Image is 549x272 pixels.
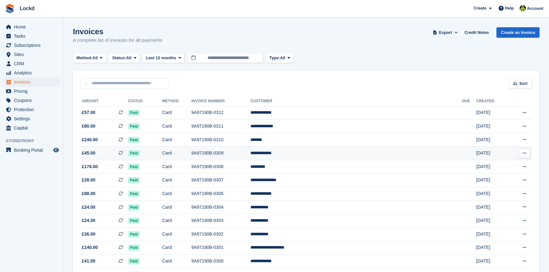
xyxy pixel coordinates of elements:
span: £140.00 [82,244,98,251]
td: [DATE] [476,174,508,187]
td: Card [162,214,191,228]
td: [DATE] [476,241,508,255]
span: All [126,55,132,61]
button: Status: All [109,53,140,63]
td: 9A97190B-0312 [191,106,251,120]
td: Card [162,241,191,255]
td: [DATE] [476,106,508,120]
a: menu [3,50,60,59]
button: Export [431,27,459,38]
td: 9A97190B-0309 [191,147,251,160]
td: 9A97190B-0303 [191,214,251,228]
span: £45.00 [82,150,95,156]
td: 9A97190B-0304 [191,200,251,214]
td: [DATE] [476,214,508,228]
td: Card [162,147,191,160]
span: Booking Portal [14,146,52,155]
span: Paid [128,164,140,170]
a: menu [3,41,60,50]
a: menu [3,114,60,123]
span: Paid [128,123,140,130]
img: stora-icon-8386f47178a22dfd0bd8f6a31ec36ba5ce8667c1dd55bd0f319d3a0aa187defe.svg [5,4,15,13]
a: Lockd [17,3,37,14]
span: Paid [128,191,140,197]
a: Create an Invoice [496,27,539,38]
td: 9A97190B-0310 [191,133,251,147]
a: Preview store [52,146,60,154]
td: [DATE] [476,160,508,174]
a: menu [3,59,60,68]
a: menu [3,78,60,86]
span: £57.00 [82,109,95,116]
td: [DATE] [476,147,508,160]
span: Export [439,29,452,36]
a: menu [3,87,60,96]
a: menu [3,96,60,105]
span: Subscriptions [14,41,52,50]
button: Method: All [73,53,106,63]
span: £176.00 [82,163,98,170]
th: Status [128,96,162,106]
span: Sites [14,50,52,59]
span: Paid [128,110,140,116]
span: Paid [128,218,140,224]
span: Help [505,5,514,11]
button: Last 12 months [142,53,184,63]
td: 9A97190B-0307 [191,174,251,187]
td: Card [162,120,191,133]
td: Card [162,106,191,120]
span: Create [474,5,486,11]
p: A complete list of invoices for all payments [73,37,162,44]
td: 9A97190B-0301 [191,241,251,255]
a: menu [3,146,60,155]
td: [DATE] [476,200,508,214]
td: 9A97190B-0308 [191,160,251,174]
span: Invoices [14,78,52,86]
td: Card [162,133,191,147]
span: Tasks [14,32,52,41]
span: Last 12 months [146,55,176,61]
td: 9A97190B-0300 [191,255,251,268]
span: £24.00 [82,217,95,224]
span: Paid [128,244,140,251]
th: Due [462,96,476,106]
span: Settings [14,114,52,123]
span: CRM [14,59,52,68]
a: Credit Notes [462,27,491,38]
span: £88.00 [82,190,95,197]
span: £36.00 [82,231,95,237]
span: All [280,55,285,61]
th: Invoice Number [191,96,251,106]
span: £24.00 [82,204,95,211]
td: Card [162,255,191,268]
a: menu [3,105,60,114]
td: 9A97190B-0302 [191,228,251,241]
span: Home [14,22,52,31]
span: £240.00 [82,136,98,143]
img: Jamie Budding [520,5,526,11]
span: Paid [128,258,140,264]
td: [DATE] [476,133,508,147]
span: Paid [128,231,140,237]
span: Paid [128,177,140,183]
button: Type: All [266,53,294,63]
td: 9A97190B-0305 [191,187,251,201]
span: Paid [128,204,140,211]
th: Created [476,96,508,106]
td: Card [162,187,191,201]
span: Account [527,5,543,12]
span: £28.00 [82,177,95,183]
a: menu [3,68,60,77]
td: [DATE] [476,187,508,201]
td: [DATE] [476,228,508,241]
span: Type: [269,55,280,61]
span: Protection [14,105,52,114]
a: menu [3,32,60,41]
td: 9A97190B-0311 [191,120,251,133]
span: Sort [519,80,527,87]
h1: Invoices [73,27,162,36]
td: Card [162,228,191,241]
span: All [93,55,98,61]
span: £80.00 [82,123,95,130]
span: Storefront [6,138,63,144]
